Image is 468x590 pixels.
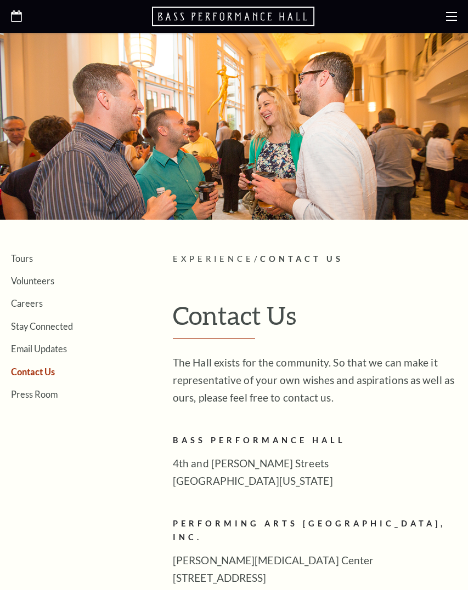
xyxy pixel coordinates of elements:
[11,276,54,286] a: Volunteers
[173,517,457,545] h2: Performing Arts [GEOGRAPHIC_DATA], Inc.
[173,301,457,339] h1: Contact Us
[11,366,55,377] a: Contact Us
[11,253,33,264] a: Tours
[11,389,58,399] a: Press Room
[173,254,254,264] span: Experience
[11,298,43,308] a: Careers
[260,254,343,264] span: Contact Us
[11,343,67,354] a: Email Updates
[173,253,457,266] p: /
[173,434,457,448] h2: Bass Performance Hall
[173,354,457,406] p: The Hall exists for the community. So that we can make it representative of your own wishes and a...
[11,321,73,331] a: Stay Connected
[173,455,457,490] p: 4th and [PERSON_NAME] Streets [GEOGRAPHIC_DATA][US_STATE]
